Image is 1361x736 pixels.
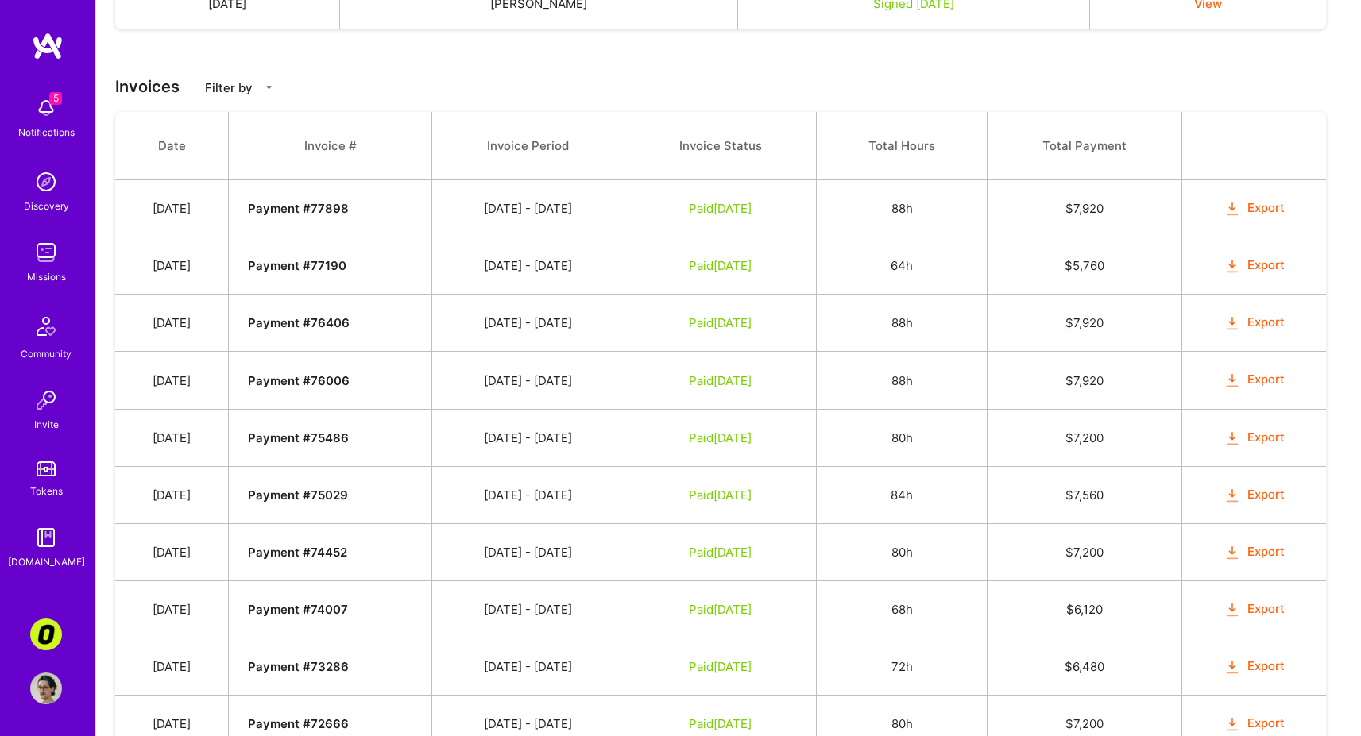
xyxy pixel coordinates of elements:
[26,672,66,704] a: User Avatar
[115,295,229,352] td: [DATE]
[817,112,987,180] th: Total Hours
[1224,715,1242,734] i: icon OrangeDownload
[115,466,229,523] td: [DATE]
[689,201,752,216] span: Paid [DATE]
[1224,486,1286,504] button: Export
[1224,658,1242,676] i: icon OrangeDownload
[817,466,987,523] td: 84h
[432,581,624,638] td: [DATE] - [DATE]
[1224,601,1242,619] i: icon OrangeDownload
[30,618,62,650] img: Corner3: Building an AI User Researcher
[817,581,987,638] td: 68h
[1224,314,1242,333] i: icon OrangeDownload
[30,237,62,268] img: teamwork
[205,79,253,96] p: Filter by
[689,315,752,330] span: Paid [DATE]
[8,553,85,570] div: [DOMAIN_NAME]
[37,461,56,476] img: tokens
[689,373,752,388] span: Paid [DATE]
[18,124,75,141] div: Notifications
[689,258,752,273] span: Paid [DATE]
[115,77,1342,96] h3: Invoices
[26,618,66,650] a: Corner3: Building an AI User Researcher
[432,409,624,466] td: [DATE] - [DATE]
[987,295,1182,352] td: $ 7,920
[432,638,624,696] td: [DATE] - [DATE]
[32,32,64,60] img: logo
[115,112,229,180] th: Date
[248,602,348,617] strong: Payment # 74007
[248,487,348,503] strong: Payment # 75029
[1224,486,1242,504] i: icon OrangeDownload
[248,545,347,560] strong: Payment # 74452
[624,112,817,180] th: Invoice Status
[115,638,229,696] td: [DATE]
[30,483,63,499] div: Tokens
[115,352,229,409] td: [DATE]
[689,602,752,617] span: Paid [DATE]
[689,430,752,445] span: Paid [DATE]
[248,430,349,445] strong: Payment # 75486
[1224,715,1286,733] button: Export
[432,295,624,352] td: [DATE] - [DATE]
[689,487,752,503] span: Paid [DATE]
[1224,314,1286,332] button: Export
[49,92,62,105] span: 5
[432,352,624,409] td: [DATE] - [DATE]
[817,523,987,580] td: 80h
[987,466,1182,523] td: $ 7,560
[432,237,624,295] td: [DATE] - [DATE]
[248,659,349,674] strong: Payment # 73286
[1224,200,1242,218] i: icon OrangeDownload
[1224,199,1286,218] button: Export
[817,180,987,237] td: 88h
[27,307,65,345] img: Community
[432,180,624,237] td: [DATE] - [DATE]
[27,268,66,285] div: Missions
[987,180,1182,237] td: $ 7,920
[30,672,62,704] img: User Avatar
[987,237,1182,295] td: $ 5,760
[987,352,1182,409] td: $ 7,920
[689,659,752,674] span: Paid [DATE]
[987,112,1182,180] th: Total Payment
[1224,371,1286,389] button: Export
[1224,256,1286,275] button: Export
[1224,372,1242,390] i: icon OrangeDownload
[248,315,350,330] strong: Payment # 76406
[264,83,274,93] i: icon CaretDown
[1224,657,1286,676] button: Export
[817,409,987,466] td: 80h
[21,345,72,362] div: Community
[817,638,987,696] td: 72h
[248,258,346,273] strong: Payment # 77190
[229,112,432,180] th: Invoice #
[987,409,1182,466] td: $ 7,200
[817,237,987,295] td: 64h
[30,92,62,124] img: bell
[30,522,62,553] img: guide book
[1224,543,1286,561] button: Export
[1224,429,1242,447] i: icon OrangeDownload
[689,545,752,560] span: Paid [DATE]
[115,237,229,295] td: [DATE]
[987,638,1182,696] td: $ 6,480
[34,416,59,433] div: Invite
[115,523,229,580] td: [DATE]
[1224,544,1242,562] i: icon OrangeDownload
[30,384,62,416] img: Invite
[115,581,229,638] td: [DATE]
[1224,429,1286,447] button: Export
[987,581,1182,638] td: $ 6,120
[1224,257,1242,276] i: icon OrangeDownload
[248,201,349,216] strong: Payment # 77898
[115,409,229,466] td: [DATE]
[432,112,624,180] th: Invoice Period
[248,716,349,731] strong: Payment # 72666
[817,352,987,409] td: 88h
[987,523,1182,580] td: $ 7,200
[30,166,62,198] img: discovery
[817,295,987,352] td: 88h
[432,466,624,523] td: [DATE] - [DATE]
[24,198,69,214] div: Discovery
